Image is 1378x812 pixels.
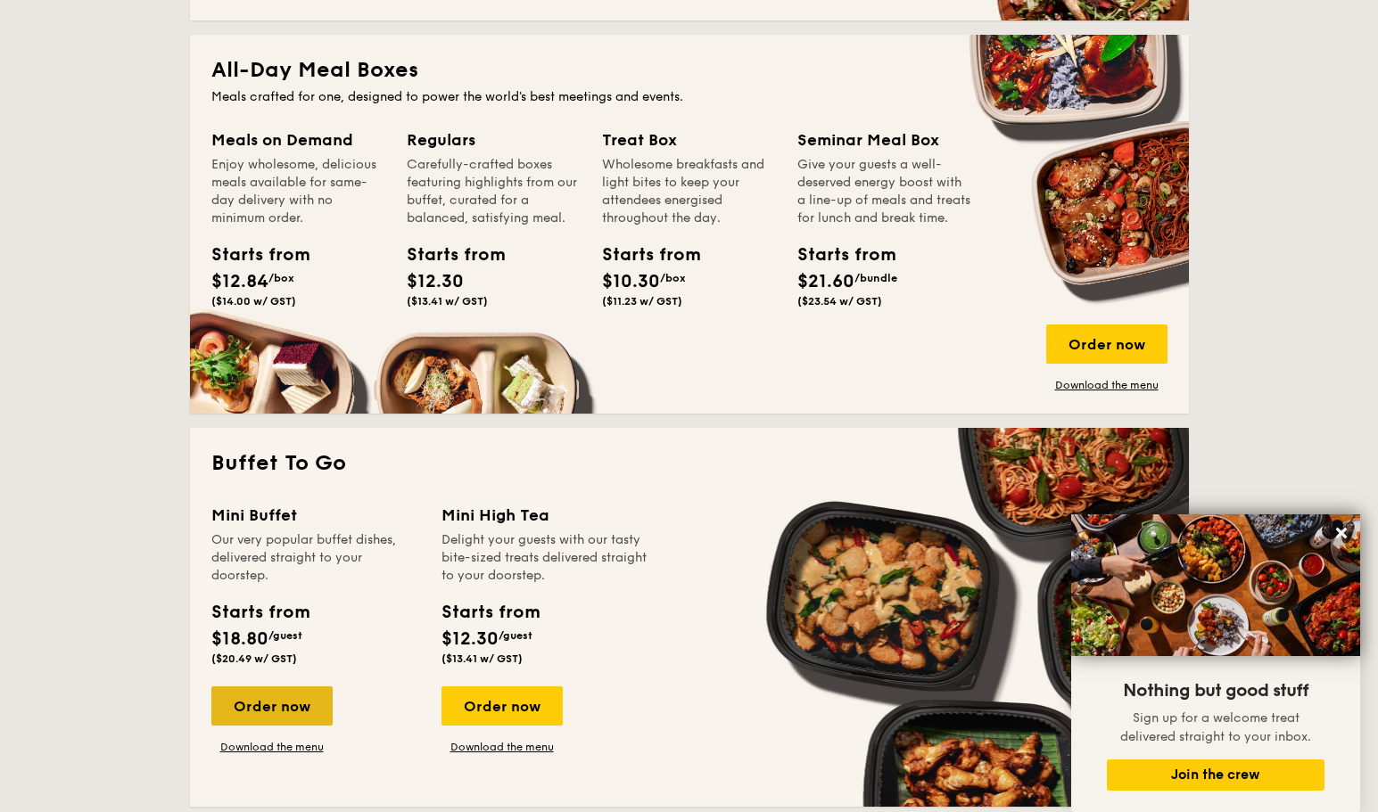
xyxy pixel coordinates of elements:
[211,531,420,585] div: Our very popular buffet dishes, delivered straight to your doorstep.
[1046,324,1168,364] div: Order now
[211,295,296,308] span: ($14.00 w/ GST)
[499,629,532,642] span: /guest
[602,156,776,227] div: Wholesome breakfasts and light bites to keep your attendees energised throughout the day.
[602,127,776,152] div: Treat Box
[211,449,1168,478] h2: Buffet To Go
[602,271,660,292] span: $10.30
[441,599,539,626] div: Starts from
[211,599,309,626] div: Starts from
[407,295,488,308] span: ($13.41 w/ GST)
[211,156,385,227] div: Enjoy wholesome, delicious meals available for same-day delivery with no minimum order.
[797,295,882,308] span: ($23.54 w/ GST)
[268,629,302,642] span: /guest
[441,531,650,585] div: Delight your guests with our tasty bite-sized treats delivered straight to your doorstep.
[441,652,523,665] span: ($13.41 w/ GST)
[797,242,878,268] div: Starts from
[1046,378,1168,392] a: Download the menu
[1071,514,1360,656] img: DSC07876-Edit02-Large.jpeg
[211,503,420,528] div: Mini Buffet
[211,740,333,754] a: Download the menu
[797,156,971,227] div: Give your guests a well-deserved energy boost with a line-up of meals and treats for lunch and br...
[211,271,268,292] span: $12.84
[1107,759,1324,791] button: Join the crew
[211,127,385,152] div: Meals on Demand
[441,740,563,754] a: Download the menu
[407,242,487,268] div: Starts from
[1120,710,1311,744] span: Sign up for a welcome treat delivered straight to your inbox.
[407,156,581,227] div: Carefully-crafted boxes featuring highlights from our buffet, curated for a balanced, satisfying ...
[602,295,682,308] span: ($11.23 w/ GST)
[797,271,854,292] span: $21.60
[1327,519,1356,547] button: Close
[797,127,971,152] div: Seminar Meal Box
[854,272,897,284] span: /bundle
[660,272,686,284] span: /box
[441,503,650,528] div: Mini High Tea
[211,242,292,268] div: Starts from
[602,242,682,268] div: Starts from
[211,686,333,726] div: Order now
[441,686,563,726] div: Order now
[211,56,1168,85] h2: All-Day Meal Boxes
[268,272,294,284] span: /box
[211,652,297,665] span: ($20.49 w/ GST)
[407,271,464,292] span: $12.30
[1123,680,1308,701] span: Nothing but good stuff
[211,628,268,650] span: $18.80
[211,88,1168,106] div: Meals crafted for one, designed to power the world's best meetings and events.
[407,127,581,152] div: Regulars
[441,628,499,650] span: $12.30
